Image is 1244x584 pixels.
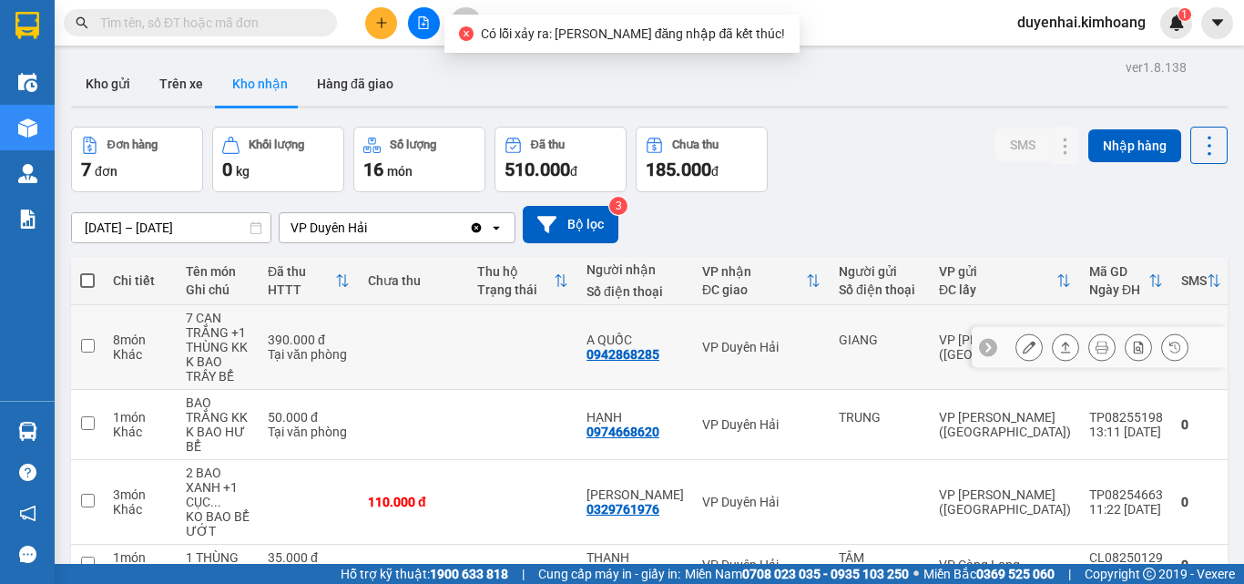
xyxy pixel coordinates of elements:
[913,570,919,578] span: ⚪️
[291,219,367,237] div: VP Duyên Hải
[259,257,359,305] th: Toggle SortBy
[711,164,719,179] span: đ
[939,558,1071,572] div: VP Càng Long
[1181,417,1221,432] div: 0
[222,159,232,180] span: 0
[505,159,570,180] span: 510.000
[71,127,203,192] button: Đơn hàng7đơn
[341,564,508,584] span: Hỗ trợ kỹ thuật:
[531,138,565,151] div: Đã thu
[186,509,250,538] div: KO BAO BỂ ƯỚT
[268,264,335,279] div: Đã thu
[1015,333,1043,361] div: Sửa đơn hàng
[839,264,921,279] div: Người gửi
[702,282,806,297] div: ĐC giao
[586,487,684,502] div: DUY MINH
[18,422,37,441] img: warehouse-icon
[469,220,484,235] svg: Clear value
[459,26,474,41] span: close-circle
[702,340,821,354] div: VP Duyên Hải
[489,220,504,235] svg: open
[368,495,459,509] div: 110.000 đ
[268,347,350,362] div: Tại văn phòng
[19,505,36,522] span: notification
[839,282,921,297] div: Số điện thoại
[1088,129,1181,162] button: Nhập hàng
[586,262,684,277] div: Người nhận
[375,16,388,29] span: plus
[113,333,168,347] div: 8 món
[107,138,158,151] div: Đơn hàng
[636,127,768,192] button: Chưa thu185.000đ
[1089,425,1163,439] div: 13:11 [DATE]
[113,502,168,517] div: Khác
[586,333,684,347] div: A QUỐC
[390,138,436,151] div: Số lượng
[186,311,250,354] div: 7 CAN TRẮNG +1 THÙNG KK
[1003,11,1160,34] span: duyenhai.kimhoang
[363,159,383,180] span: 16
[145,62,218,106] button: Trên xe
[1089,550,1163,565] div: CL08250129
[930,257,1080,305] th: Toggle SortBy
[71,62,145,106] button: Kho gửi
[995,128,1050,161] button: SMS
[646,159,711,180] span: 185.000
[430,567,508,581] strong: 1900 633 818
[1089,502,1163,517] div: 11:22 [DATE]
[408,7,440,39] button: file-add
[1068,564,1071,584] span: |
[1089,282,1148,297] div: Ngày ĐH
[19,546,36,563] span: message
[1143,568,1156,580] span: copyright
[468,257,577,305] th: Toggle SortBy
[72,213,270,242] input: Select a date range.
[839,410,921,425] div: TRUNG
[693,257,830,305] th: Toggle SortBy
[976,567,1055,581] strong: 0369 525 060
[186,282,250,297] div: Ghi chú
[1089,487,1163,502] div: TP08254663
[1181,273,1207,288] div: SMS
[113,550,168,565] div: 1 món
[495,127,627,192] button: Đã thu510.000đ
[685,564,909,584] span: Miền Nam
[586,410,684,425] div: HẠNH
[923,564,1055,584] span: Miền Bắc
[702,495,821,509] div: VP Duyên Hải
[18,118,37,138] img: warehouse-icon
[113,273,168,288] div: Chi tiết
[186,354,250,384] div: K BAO TRẦY BỂ
[1181,8,1188,21] span: 1
[702,264,806,279] div: VP nhận
[609,197,627,215] sup: 3
[939,487,1071,517] div: VP [PERSON_NAME] ([GEOGRAPHIC_DATA])
[538,564,680,584] span: Cung cấp máy in - giấy in:
[268,550,350,565] div: 35.000 đ
[268,410,350,425] div: 50.000 đ
[18,164,37,183] img: warehouse-icon
[702,558,821,572] div: VP Duyên Hải
[236,164,250,179] span: kg
[1089,264,1148,279] div: Mã GD
[1052,333,1079,361] div: Giao hàng
[1181,495,1221,509] div: 0
[1181,558,1221,572] div: 0
[249,138,304,151] div: Khối lượng
[18,210,37,229] img: solution-icon
[1201,7,1233,39] button: caret-down
[477,264,554,279] div: Thu hộ
[1209,15,1226,31] span: caret-down
[387,164,413,179] span: món
[268,282,335,297] div: HTTT
[1178,8,1191,21] sup: 1
[353,127,485,192] button: Số lượng16món
[218,62,302,106] button: Kho nhận
[113,425,168,439] div: Khác
[839,550,921,565] div: TÂM
[839,333,921,347] div: GIANG
[450,7,482,39] button: aim
[113,487,168,502] div: 3 món
[186,466,250,509] div: 2 BAO XANH +1 CỤC TRẮNG KK
[939,410,1071,439] div: VP [PERSON_NAME] ([GEOGRAPHIC_DATA])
